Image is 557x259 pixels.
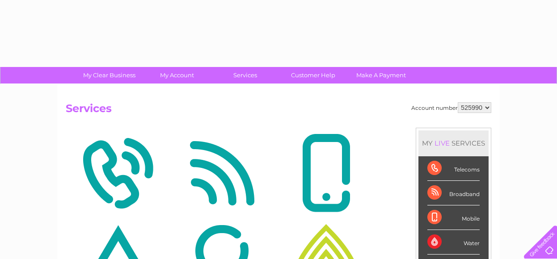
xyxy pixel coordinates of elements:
[140,67,214,84] a: My Account
[208,67,282,84] a: Services
[276,130,376,217] img: Mobile
[411,102,491,113] div: Account number
[344,67,418,84] a: Make A Payment
[66,102,491,119] h2: Services
[418,130,489,156] div: MY SERVICES
[276,67,350,84] a: Customer Help
[427,181,480,205] div: Broadband
[433,139,452,147] div: LIVE
[427,156,480,181] div: Telecoms
[427,205,480,230] div: Mobile
[172,130,272,217] img: Broadband
[427,230,480,255] div: Water
[68,130,168,217] img: Telecoms
[72,67,146,84] a: My Clear Business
